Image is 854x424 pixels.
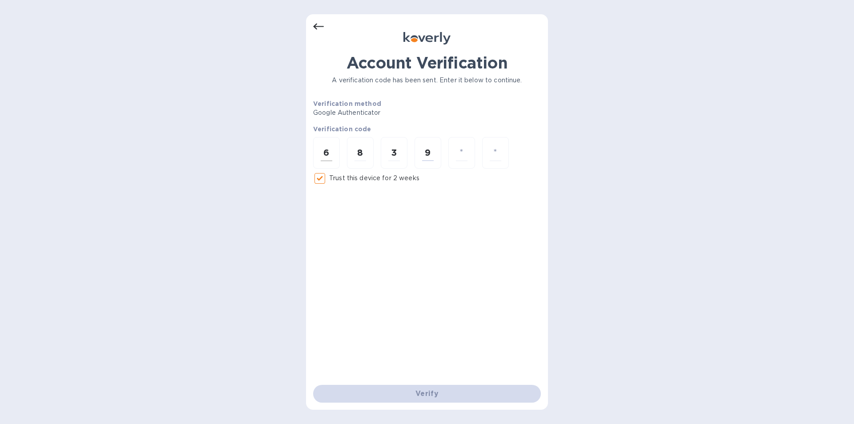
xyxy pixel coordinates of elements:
p: Verification code [313,125,541,133]
p: Trust this device for 2 weeks [329,174,419,183]
b: Verification method [313,100,381,107]
p: Google Authenticator [313,108,449,117]
p: A verification code has been sent. Enter it below to continue. [313,76,541,85]
h1: Account Verification [313,53,541,72]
